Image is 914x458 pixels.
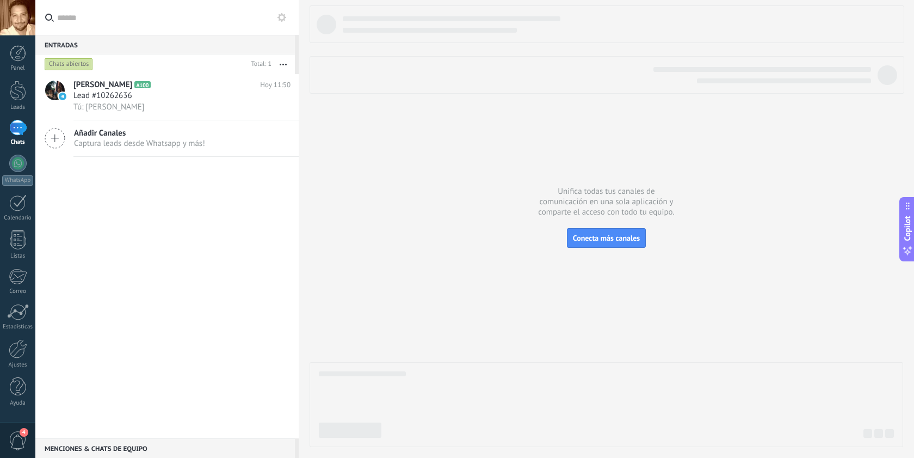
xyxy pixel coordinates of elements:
[247,59,271,70] div: Total: 1
[35,438,295,458] div: Menciones & Chats de equipo
[573,233,640,243] span: Conecta más canales
[902,216,913,241] span: Copilot
[2,288,34,295] div: Correo
[260,80,291,90] span: Hoy 11:50
[45,58,93,71] div: Chats abiertos
[74,138,205,149] span: Captura leads desde Whatsapp y más!
[2,215,34,222] div: Calendario
[2,65,34,72] div: Panel
[2,323,34,331] div: Estadísticas
[59,93,66,100] img: icon
[73,102,144,112] span: Tú: [PERSON_NAME]
[271,54,295,74] button: Más
[20,428,28,437] span: 4
[2,175,33,186] div: WhatsApp
[35,74,299,120] a: avataricon[PERSON_NAME]A100Hoy 11:50Lead #10262636Tú: [PERSON_NAME]
[35,35,295,54] div: Entradas
[134,81,150,88] span: A100
[2,253,34,260] div: Listas
[74,128,205,138] span: Añadir Canales
[2,362,34,369] div: Ajustes
[73,80,132,90] span: [PERSON_NAME]
[73,90,132,101] span: Lead #10262636
[2,139,34,146] div: Chats
[567,228,646,248] button: Conecta más canales
[2,104,34,111] div: Leads
[2,400,34,407] div: Ayuda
